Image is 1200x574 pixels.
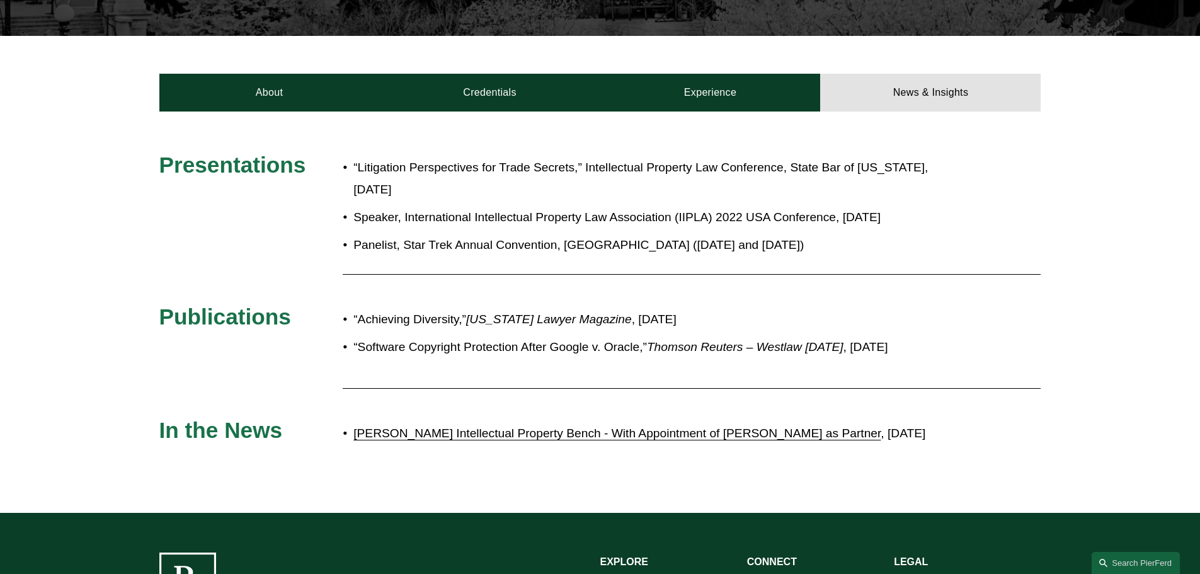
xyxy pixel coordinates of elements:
[747,556,797,567] strong: CONNECT
[353,423,930,445] p: , [DATE]
[353,309,930,331] p: “Achieving Diversity,” , [DATE]
[353,336,930,359] p: “Software Copyright Protection After Google v. Oracle,” , [DATE]
[353,207,930,229] p: Speaker, International Intellectual Property Law Association (IIPLA) 2022 USA Conference, [DATE]
[159,418,283,442] span: In the News
[353,157,930,200] p: “Litigation Perspectives for Trade Secrets,” Intellectual Property Law Conference, State Bar of [...
[353,234,930,256] p: Panelist, Star Trek Annual Convention, [GEOGRAPHIC_DATA] ([DATE] and [DATE])
[380,74,600,112] a: Credentials
[159,152,306,177] span: Presentations
[466,313,632,326] em: [US_STATE] Lawyer Magazine
[600,74,821,112] a: Experience
[1092,552,1180,574] a: Search this site
[159,74,380,112] a: About
[159,304,291,329] span: Publications
[820,74,1041,112] a: News & Insights
[894,556,928,567] strong: LEGAL
[353,427,881,440] a: [PERSON_NAME] Intellectual Property Bench - With Appointment of [PERSON_NAME] as Partner
[647,340,843,353] em: Thomson Reuters – Westlaw [DATE]
[600,556,648,567] strong: EXPLORE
